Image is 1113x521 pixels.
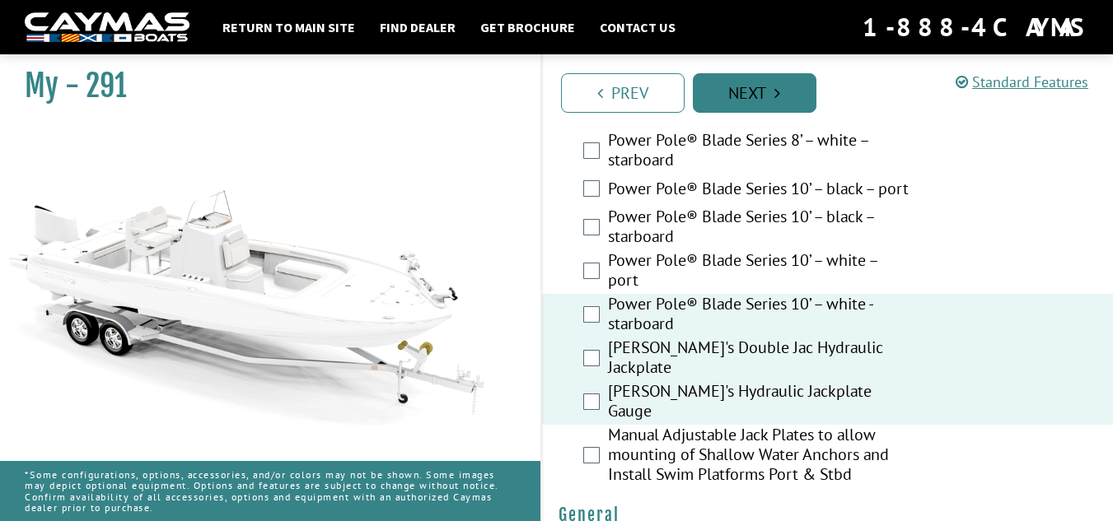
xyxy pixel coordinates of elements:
img: white-logo-c9c8dbefe5ff5ceceb0f0178aa75bf4bb51f6bca0971e226c86eb53dfe498488.png [25,12,189,43]
a: Next [693,73,816,113]
a: Get Brochure [472,16,583,38]
a: Prev [561,73,685,113]
a: Return to main site [214,16,363,38]
label: [PERSON_NAME]'s Double Jac Hydraulic Jackplate [608,337,911,381]
a: Standard Features [956,72,1088,91]
h1: My - 291 [25,67,499,105]
label: Power Pole® Blade Series 10’ – white – port [608,250,911,294]
label: Power Pole® Blade Series 8’ – white – starboard [608,130,911,174]
label: Power Pole® Blade Series 10’ – white - starboard [608,294,911,337]
a: Contact Us [592,16,684,38]
a: Find Dealer [372,16,464,38]
p: *Some configurations, options, accessories, and/or colors may not be shown. Some images may depic... [25,461,516,521]
label: [PERSON_NAME]'s Hydraulic Jackplate Gauge [608,381,911,425]
label: Power Pole® Blade Series 10’ – black – starboard [608,207,911,250]
label: Power Pole® Blade Series 10’ – black – port [608,179,911,202]
label: Manual Adjustable Jack Plates to allow mounting of Shallow Water Anchors and Install Swim Platfor... [608,425,911,488]
div: 1-888-4CAYMAS [863,9,1088,45]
